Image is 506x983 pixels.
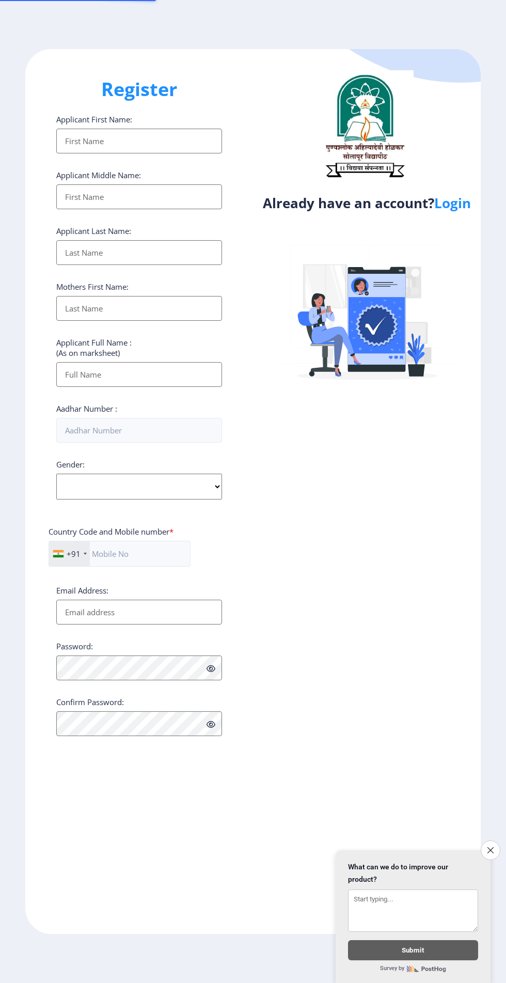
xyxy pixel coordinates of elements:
label: Confirm Password: [56,697,124,707]
input: First Name [56,184,222,209]
input: Aadhar Number [56,418,222,443]
label: Email Address: [56,585,108,596]
label: Gender: [56,459,85,470]
div: India (भारत): +91 [49,541,90,566]
input: Mobile No [49,541,191,567]
label: Applicant First Name: [56,114,132,124]
label: Password: [56,641,93,651]
label: Applicant Middle Name: [56,170,141,180]
label: Country Code and Mobile number [49,526,173,537]
input: Full Name [56,362,222,387]
a: Login [434,194,471,212]
input: Last Name [56,240,222,265]
div: +91 [67,549,81,559]
input: Email address [56,600,222,625]
label: Applicant Last Name: [56,226,131,236]
label: Mothers First Name: [56,282,129,292]
label: Aadhar Number : [56,403,117,414]
input: Last Name [56,296,222,321]
img: Verified-rafiki.svg [277,225,457,406]
img: logo [315,70,414,181]
input: First Name [56,129,222,153]
h1: Register [56,77,222,102]
label: Applicant Full Name : (As on marksheet) [56,337,132,358]
h4: Already have an account? [261,195,473,211]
